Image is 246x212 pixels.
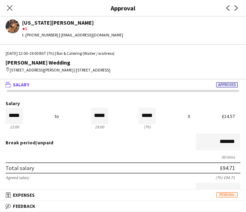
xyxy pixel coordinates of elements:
[6,175,29,180] div: Agreed salary
[13,82,29,88] span: Salary
[6,59,240,66] div: [PERSON_NAME] Wedding
[216,192,238,197] span: Pending
[6,189,36,195] label: Subsistence
[220,164,235,171] div: £94.71
[6,139,53,146] label: /unpaid
[6,67,240,73] div: [STREET_ADDRESS][PERSON_NAME] | [STREET_ADDRESS]
[188,114,190,119] div: X
[216,82,238,87] span: Approved
[91,124,108,129] div: 19:00
[6,50,240,57] div: [DATE] 12:00-19:00 BST (7h) | Bar & Catering (Waiter / waitress)
[13,203,35,209] span: Feedback
[222,114,240,119] div: £14.57
[6,164,34,171] div: Total salary
[22,32,123,38] div: t. [PHONE_NUMBER] | [EMAIL_ADDRESS][DOMAIN_NAME]
[22,26,123,32] div: 5
[6,139,36,146] span: Break period
[6,154,240,160] div: 30 mins
[6,124,23,129] div: 12:00
[22,19,123,26] div: [US_STATE][PERSON_NAME]
[6,101,240,106] label: Salary
[138,124,156,129] div: 7h
[215,175,240,180] div: (7h) £94.71
[13,192,35,198] span: Expenses
[54,114,59,119] div: to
